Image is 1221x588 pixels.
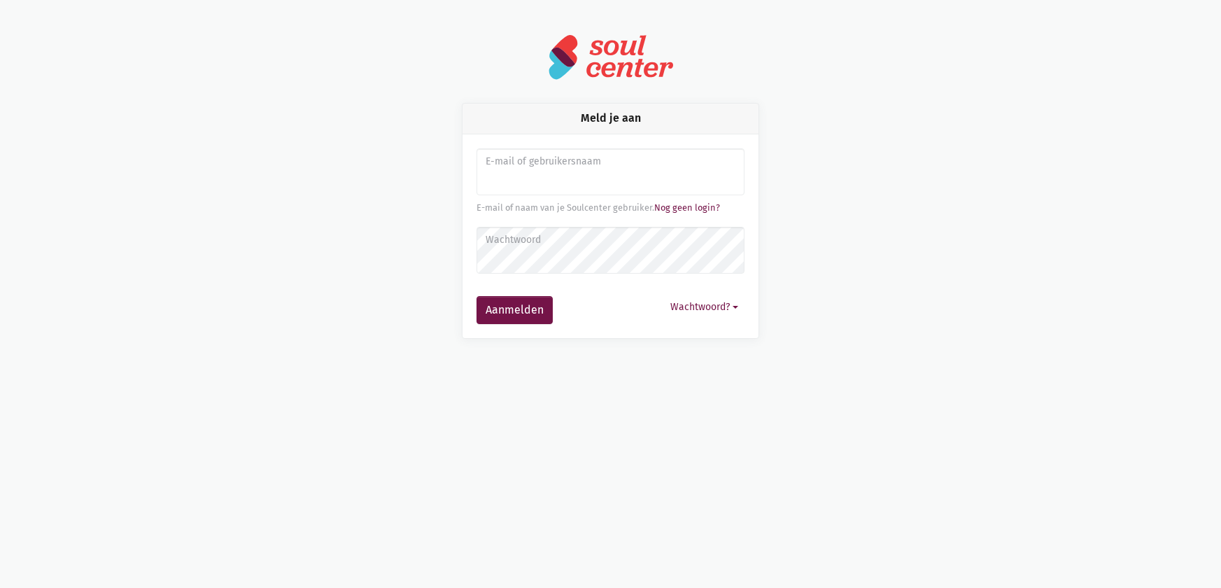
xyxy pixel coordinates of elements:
[654,202,720,213] a: Nog geen login?
[486,154,735,169] label: E-mail of gebruikersnaam
[548,34,674,80] img: logo-soulcenter-full.svg
[477,296,553,324] button: Aanmelden
[664,296,744,318] button: Wachtwoord?
[477,148,744,324] form: Aanmelden
[463,104,758,134] div: Meld je aan
[477,201,744,215] div: E-mail of naam van je Soulcenter gebruiker.
[486,232,735,248] label: Wachtwoord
